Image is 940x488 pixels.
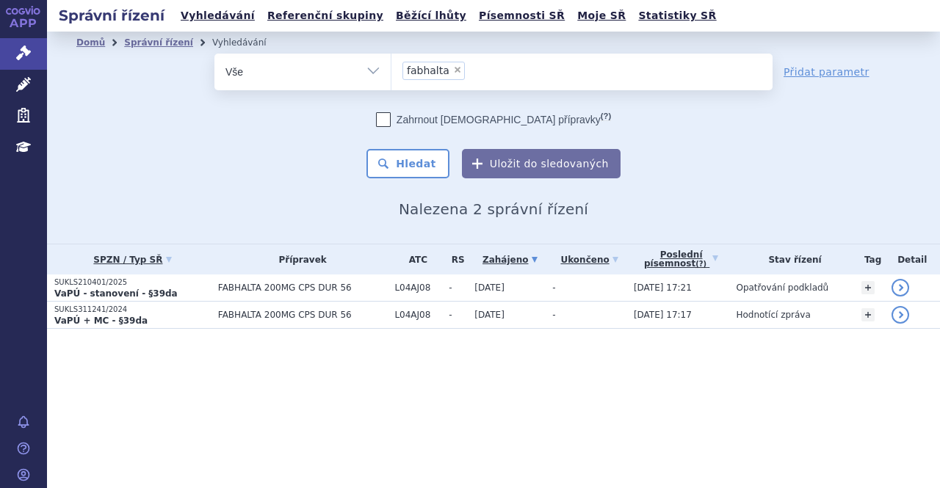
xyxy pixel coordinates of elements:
[573,6,630,26] a: Moje SŘ
[218,310,388,320] span: FABHALTA 200MG CPS DUR 56
[634,6,720,26] a: Statistiky SŘ
[474,310,505,320] span: [DATE]
[54,288,178,299] strong: VaPÚ - stanovení - §39da
[376,112,611,127] label: Zahrnout [DEMOGRAPHIC_DATA] přípravky
[449,310,467,320] span: -
[54,277,211,288] p: SUKLS210401/2025
[634,310,692,320] span: [DATE] 17:17
[462,149,621,178] button: Uložit do sledovaných
[884,244,940,274] th: Detail
[399,200,588,218] span: Nalezena 2 správní řízení
[211,244,388,274] th: Přípravek
[441,244,467,274] th: RS
[176,6,259,26] a: Vyhledávání
[449,283,467,293] span: -
[736,310,810,320] span: Hodnotící zpráva
[552,310,555,320] span: -
[728,244,853,274] th: Stav řízení
[54,305,211,315] p: SUKLS311241/2024
[854,244,885,274] th: Tag
[861,308,875,321] a: +
[391,6,471,26] a: Běžící lhůty
[124,37,193,48] a: Správní řízení
[218,283,388,293] span: FABHALTA 200MG CPS DUR 56
[601,112,611,121] abbr: (?)
[263,6,388,26] a: Referenční skupiny
[736,283,828,293] span: Opatřování podkladů
[552,283,555,293] span: -
[387,244,441,274] th: ATC
[695,260,706,269] abbr: (?)
[453,65,462,74] span: ×
[54,316,148,326] strong: VaPÚ + MC - §39da
[407,65,449,76] span: fabhalta
[469,61,477,79] input: fabhalta
[366,149,449,178] button: Hledat
[47,5,176,26] h2: Správní řízení
[861,281,875,294] a: +
[394,283,441,293] span: L04AJ08
[474,283,505,293] span: [DATE]
[634,283,692,293] span: [DATE] 17:21
[634,244,729,274] a: Poslednípísemnost(?)
[212,32,286,54] li: Vyhledávání
[784,65,869,79] a: Přidat parametr
[552,250,626,270] a: Ukončeno
[394,310,441,320] span: L04AJ08
[892,279,909,296] a: detail
[474,250,545,270] a: Zahájeno
[474,6,569,26] a: Písemnosti SŘ
[892,306,909,324] a: detail
[76,37,105,48] a: Domů
[54,250,211,270] a: SPZN / Typ SŘ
